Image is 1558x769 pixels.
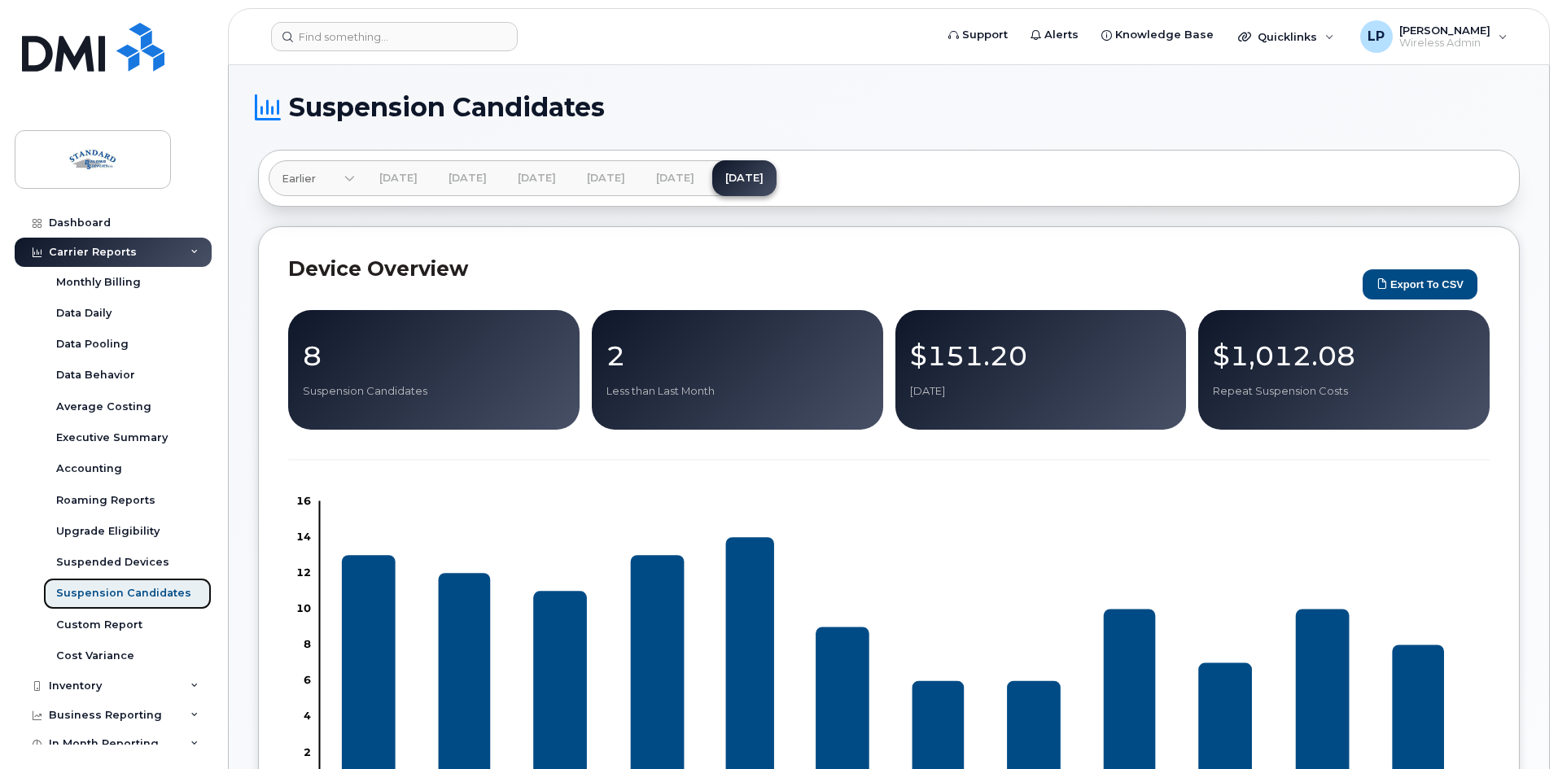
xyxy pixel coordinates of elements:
a: [DATE] [505,160,569,196]
p: $1,012.08 [1213,341,1475,370]
tspan: 2 [304,745,311,758]
p: Less than Last Month [606,384,869,399]
tspan: 8 [304,637,311,650]
h2: Device Overview [288,256,1354,281]
a: Earlier [269,160,355,196]
p: Repeat Suspension Costs [1213,384,1475,399]
tspan: 12 [296,566,311,579]
a: [DATE] [574,160,638,196]
button: Export to CSV [1363,269,1477,299]
p: [DATE] [910,384,1172,399]
a: [DATE] [643,160,707,196]
tspan: 10 [296,601,311,614]
a: [DATE] [435,160,500,196]
tspan: 4 [304,710,311,723]
a: [DATE] [366,160,431,196]
p: Suspension Candidates [303,384,565,399]
span: Suspension Candidates [289,95,605,120]
tspan: 6 [304,673,311,686]
tspan: 14 [296,530,311,543]
p: 2 [606,341,869,370]
p: $151.20 [910,341,1172,370]
span: Earlier [282,171,316,186]
tspan: 16 [296,494,311,507]
p: 8 [303,341,565,370]
a: [DATE] [712,160,777,196]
